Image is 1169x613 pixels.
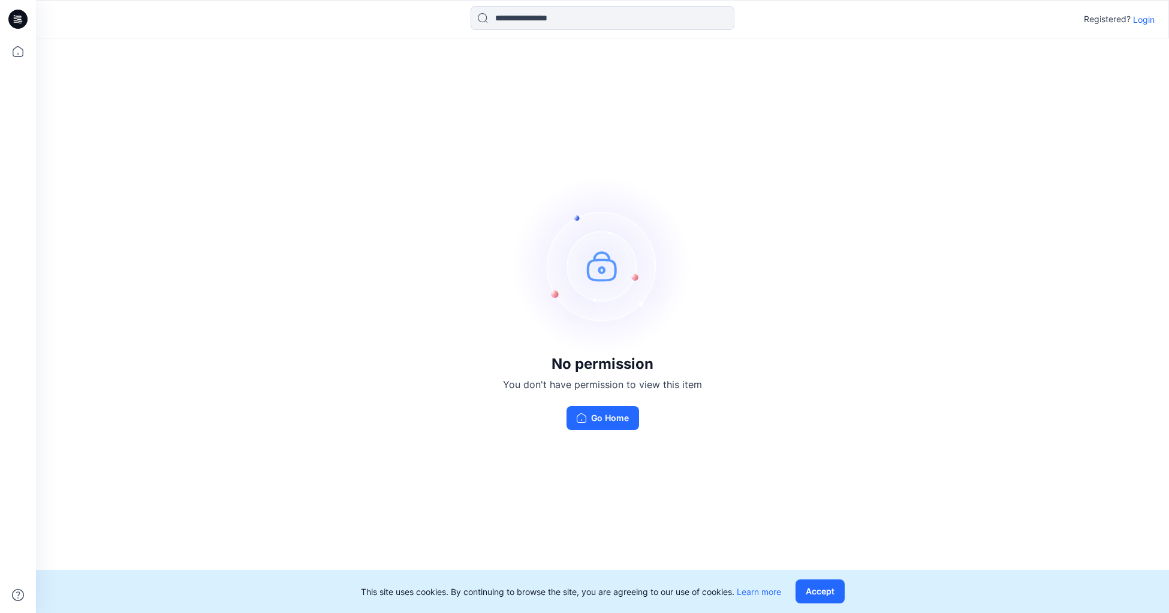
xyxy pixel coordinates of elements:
button: Accept [796,579,845,603]
p: Login [1133,13,1155,26]
p: You don't have permission to view this item [503,377,702,392]
p: This site uses cookies. By continuing to browse the site, you are agreeing to our use of cookies. [361,585,781,598]
p: Registered? [1084,12,1131,26]
a: Learn more [737,587,781,597]
h3: No permission [503,356,702,372]
img: no-perm.svg [513,176,692,356]
button: Go Home [567,406,639,430]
